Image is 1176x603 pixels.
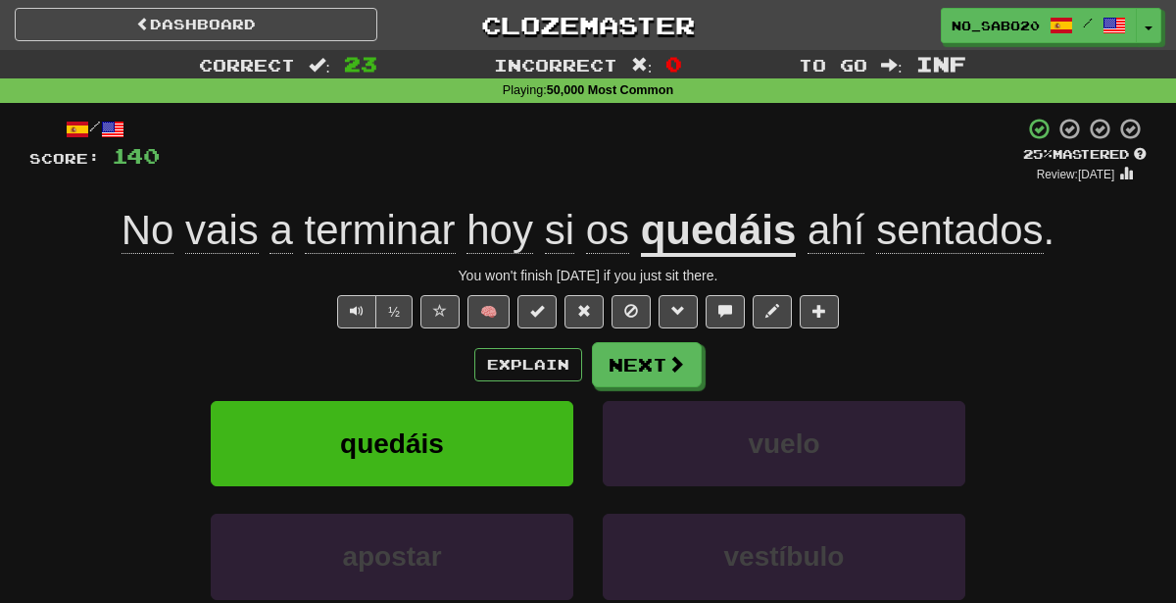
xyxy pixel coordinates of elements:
button: Reset to 0% Mastered (alt+r) [564,295,604,328]
span: 25 % [1023,146,1053,162]
span: . [796,207,1054,254]
span: To go [799,55,867,75]
span: No [122,207,174,254]
a: Clozemaster [407,8,769,42]
span: Incorrect [494,55,617,75]
div: / [29,117,160,141]
button: Set this sentence to 100% Mastered (alt+m) [517,295,557,328]
u: quedáis [641,207,797,257]
span: vuelo [748,428,819,459]
button: Explain [474,348,582,381]
small: Review: [DATE] [1037,168,1115,181]
span: : [631,57,653,74]
div: Text-to-speech controls [333,295,413,328]
button: vestíbulo [603,514,965,599]
strong: 50,000 Most Common [547,83,673,97]
button: Ignore sentence (alt+i) [612,295,651,328]
a: Dashboard [15,8,377,41]
button: Add to collection (alt+a) [800,295,839,328]
span: os [586,207,629,254]
span: 0 [665,52,682,75]
button: vuelo [603,401,965,486]
button: Favorite sentence (alt+f) [420,295,460,328]
button: ½ [375,295,413,328]
span: terminar [305,207,456,254]
span: sentados [876,207,1043,254]
div: You won't finish [DATE] if you just sit there. [29,266,1147,285]
span: ahí [808,207,864,254]
button: Edit sentence (alt+d) [753,295,792,328]
a: No_Sabo20 / [941,8,1137,43]
button: 🧠 [467,295,510,328]
span: / [1083,16,1093,29]
button: Grammar (alt+g) [659,295,698,328]
span: Correct [199,55,295,75]
button: Play sentence audio (ctl+space) [337,295,376,328]
span: 140 [112,143,160,168]
button: Next [592,342,702,387]
span: vais [185,207,259,254]
span: No_Sabo20 [952,17,1040,34]
button: quedáis [211,401,573,486]
span: hoy [466,207,533,254]
button: apostar [211,514,573,599]
span: vestíbulo [724,541,845,572]
span: apostar [342,541,441,572]
span: : [881,57,903,74]
span: : [309,57,330,74]
button: Discuss sentence (alt+u) [706,295,745,328]
span: Score: [29,150,100,167]
span: quedáis [340,428,444,459]
span: Inf [916,52,966,75]
span: si [545,207,574,254]
div: Mastered [1023,146,1147,164]
span: a [269,207,292,254]
span: 23 [344,52,377,75]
